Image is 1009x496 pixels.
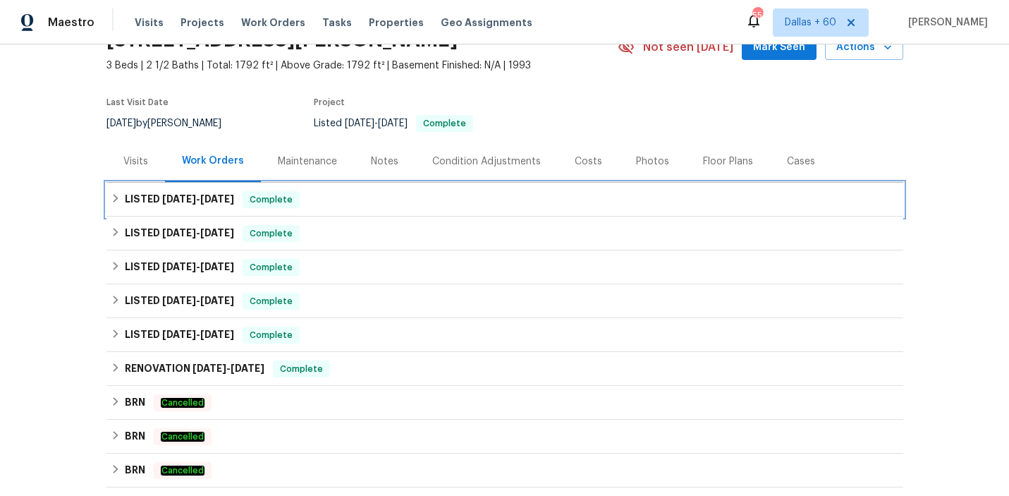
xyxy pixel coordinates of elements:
[825,35,903,61] button: Actions
[123,155,148,169] div: Visits
[200,296,234,306] span: [DATE]
[742,35,817,61] button: Mark Seen
[231,363,264,373] span: [DATE]
[162,262,234,272] span: -
[244,328,298,342] span: Complete
[244,260,298,274] span: Complete
[125,361,264,377] h6: RENOVATION
[345,119,374,128] span: [DATE]
[106,386,903,420] div: BRN Cancelled
[48,16,94,30] span: Maestro
[161,398,204,408] em: Cancelled
[441,16,532,30] span: Geo Assignments
[125,394,145,411] h6: BRN
[162,194,196,204] span: [DATE]
[200,194,234,204] span: [DATE]
[162,228,234,238] span: -
[181,16,224,30] span: Projects
[106,420,903,454] div: BRN Cancelled
[274,362,329,376] span: Complete
[314,98,345,107] span: Project
[162,228,196,238] span: [DATE]
[106,183,903,217] div: LISTED [DATE]-[DATE]Complete
[106,284,903,318] div: LISTED [DATE]-[DATE]Complete
[244,294,298,308] span: Complete
[162,194,234,204] span: -
[106,318,903,352] div: LISTED [DATE]-[DATE]Complete
[314,119,473,128] span: Listed
[106,119,136,128] span: [DATE]
[161,466,204,476] em: Cancelled
[903,16,988,30] span: [PERSON_NAME]
[322,18,352,28] span: Tasks
[785,16,836,30] span: Dallas + 60
[787,155,815,169] div: Cases
[106,98,169,107] span: Last Visit Date
[371,155,398,169] div: Notes
[125,327,234,344] h6: LISTED
[162,262,196,272] span: [DATE]
[417,119,472,128] span: Complete
[125,225,234,242] h6: LISTED
[182,154,244,168] div: Work Orders
[200,228,234,238] span: [DATE]
[753,39,805,56] span: Mark Seen
[192,363,264,373] span: -
[125,462,145,479] h6: BRN
[106,59,618,73] span: 3 Beds | 2 1/2 Baths | Total: 1792 ft² | Above Grade: 1792 ft² | Basement Finished: N/A | 1993
[244,226,298,241] span: Complete
[244,193,298,207] span: Complete
[125,259,234,276] h6: LISTED
[752,8,762,23] div: 551
[200,329,234,339] span: [DATE]
[378,119,408,128] span: [DATE]
[162,329,234,339] span: -
[432,155,541,169] div: Condition Adjustments
[703,155,753,169] div: Floor Plans
[106,352,903,386] div: RENOVATION [DATE]-[DATE]Complete
[345,119,408,128] span: -
[192,363,226,373] span: [DATE]
[575,155,602,169] div: Costs
[106,217,903,250] div: LISTED [DATE]-[DATE]Complete
[200,262,234,272] span: [DATE]
[161,432,204,442] em: Cancelled
[636,155,669,169] div: Photos
[106,115,238,132] div: by [PERSON_NAME]
[162,329,196,339] span: [DATE]
[162,296,234,306] span: -
[369,16,424,30] span: Properties
[106,454,903,488] div: BRN Cancelled
[106,33,458,47] h2: [STREET_ADDRESS][PERSON_NAME]
[125,428,145,445] h6: BRN
[836,39,892,56] span: Actions
[162,296,196,306] span: [DATE]
[135,16,164,30] span: Visits
[125,191,234,208] h6: LISTED
[278,155,337,169] div: Maintenance
[241,16,305,30] span: Work Orders
[643,40,733,54] span: Not seen [DATE]
[125,293,234,310] h6: LISTED
[106,250,903,284] div: LISTED [DATE]-[DATE]Complete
